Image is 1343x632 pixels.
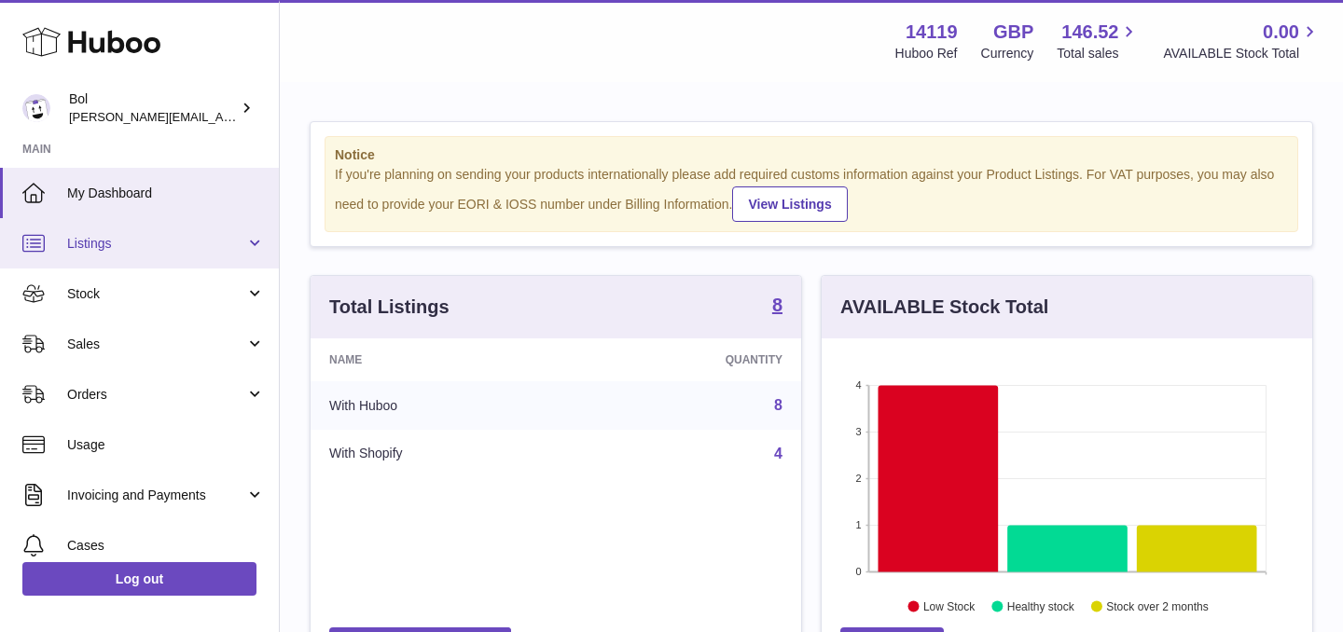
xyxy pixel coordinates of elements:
strong: 8 [772,295,782,314]
text: 2 [855,473,861,484]
span: Sales [67,336,245,353]
div: Bol [69,90,237,126]
span: Listings [67,235,245,253]
td: With Huboo [311,381,575,430]
a: 0.00 AVAILABLE Stock Total [1163,20,1321,62]
a: 8 [772,295,782,318]
div: Huboo Ref [895,45,958,62]
text: 1 [855,519,861,530]
text: 0 [855,566,861,577]
a: Log out [22,562,256,596]
span: AVAILABLE Stock Total [1163,45,1321,62]
h3: AVAILABLE Stock Total [840,295,1048,320]
span: [PERSON_NAME][EMAIL_ADDRESS][DOMAIN_NAME] [69,109,374,124]
div: Currency [981,45,1034,62]
strong: GBP [993,20,1033,45]
text: 4 [855,379,861,391]
text: Low Stock [923,599,976,612]
img: james.enever@bolfoods.com [22,94,50,122]
span: 146.52 [1061,20,1118,45]
a: 146.52 Total sales [1057,20,1140,62]
span: Usage [67,436,265,454]
span: Orders [67,386,245,404]
span: Total sales [1057,45,1140,62]
text: Stock over 2 months [1106,599,1208,612]
div: If you're planning on sending your products internationally please add required customs informati... [335,166,1288,222]
td: With Shopify [311,430,575,478]
a: 8 [774,397,782,413]
span: Stock [67,285,245,303]
h3: Total Listings [329,295,450,320]
strong: Notice [335,146,1288,164]
span: Invoicing and Payments [67,487,245,504]
span: 0.00 [1263,20,1299,45]
th: Quantity [575,338,801,381]
text: 3 [855,426,861,437]
strong: 14119 [906,20,958,45]
a: View Listings [732,186,847,222]
a: 4 [774,446,782,461]
span: Cases [67,537,265,555]
text: Healthy stock [1007,599,1075,612]
th: Name [311,338,575,381]
span: My Dashboard [67,185,265,202]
